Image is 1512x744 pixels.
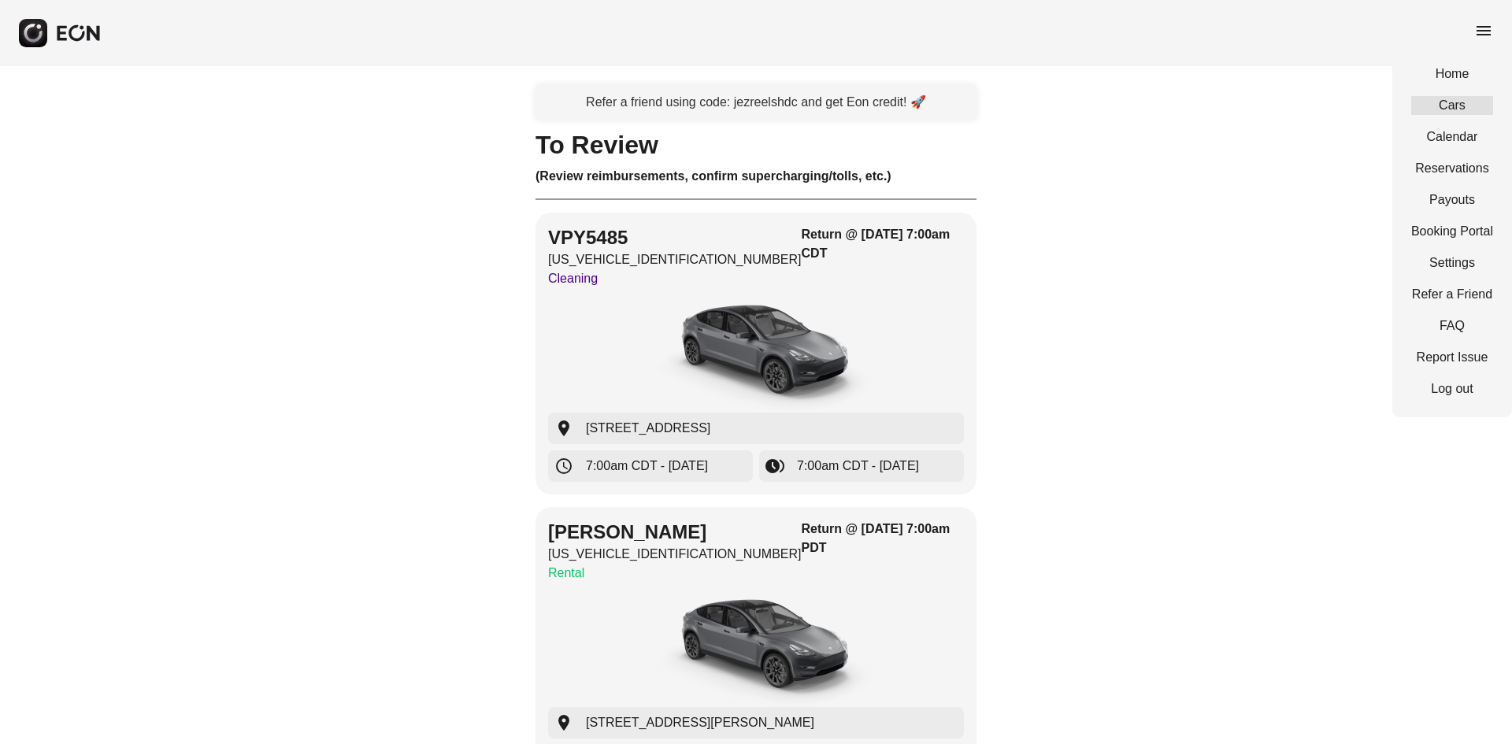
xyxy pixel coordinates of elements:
[554,713,573,732] span: location_on
[638,589,874,707] img: car
[765,457,784,476] span: browse_gallery
[1411,128,1493,146] a: Calendar
[548,250,802,269] p: [US_VEHICLE_IDENTIFICATION_NUMBER]
[797,457,919,476] span: 7:00am CDT - [DATE]
[1411,191,1493,209] a: Payouts
[1411,285,1493,304] a: Refer a Friend
[1411,96,1493,115] a: Cars
[535,85,976,120] a: Refer a friend using code: jezreelshdc and get Eon credit! 🚀
[548,225,802,250] h2: VPY5485
[1411,222,1493,241] a: Booking Portal
[548,545,802,564] p: [US_VEHICLE_IDENTIFICATION_NUMBER]
[1411,159,1493,178] a: Reservations
[802,225,964,263] h3: Return @ [DATE] 7:00am CDT
[1474,21,1493,40] span: menu
[802,520,964,557] h3: Return @ [DATE] 7:00am PDT
[1411,379,1493,398] a: Log out
[535,167,976,186] h3: (Review reimbursements, confirm supercharging/tolls, etc.)
[554,457,573,476] span: schedule
[586,713,814,732] span: [STREET_ADDRESS][PERSON_NAME]
[548,564,802,583] p: Rental
[1411,254,1493,272] a: Settings
[586,457,708,476] span: 7:00am CDT - [DATE]
[535,135,976,154] h1: To Review
[638,294,874,413] img: car
[586,419,710,438] span: [STREET_ADDRESS]
[548,520,802,545] h2: [PERSON_NAME]
[1411,316,1493,335] a: FAQ
[535,213,976,494] button: VPY5485[US_VEHICLE_IDENTIFICATION_NUMBER]CleaningReturn @ [DATE] 7:00am CDTcar[STREET_ADDRESS]7:0...
[554,419,573,438] span: location_on
[1411,65,1493,83] a: Home
[548,269,802,288] p: Cleaning
[1411,348,1493,367] a: Report Issue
